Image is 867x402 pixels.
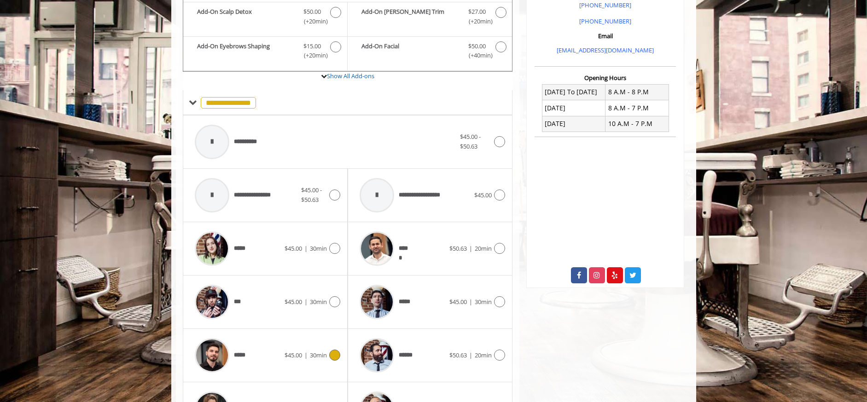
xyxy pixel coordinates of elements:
[542,84,605,100] td: [DATE] To [DATE]
[460,132,481,150] span: $45.00 - $50.63
[469,298,472,306] span: |
[468,41,486,51] span: $50.00
[310,351,327,359] span: 30min
[304,298,308,306] span: |
[188,41,343,63] label: Add-On Eyebrows Shaping
[468,7,486,17] span: $27.00
[463,51,490,60] span: (+40min )
[537,33,674,39] h3: Email
[469,244,472,253] span: |
[285,351,302,359] span: $45.00
[605,116,669,132] td: 10 A.M - 7 P.M
[475,351,492,359] span: 20min
[579,17,631,25] a: [PHONE_NUMBER]
[361,41,459,61] b: Add-On Facial
[542,100,605,116] td: [DATE]
[475,244,492,253] span: 20min
[327,72,374,80] a: Show All Add-ons
[197,41,294,61] b: Add-On Eyebrows Shaping
[449,351,467,359] span: $50.63
[310,244,327,253] span: 30min
[188,7,343,29] label: Add-On Scalp Detox
[285,244,302,253] span: $45.00
[352,41,507,63] label: Add-On Facial
[469,351,472,359] span: |
[298,51,326,60] span: (+20min )
[557,46,654,54] a: [EMAIL_ADDRESS][DOMAIN_NAME]
[475,298,492,306] span: 30min
[285,298,302,306] span: $45.00
[449,244,467,253] span: $50.63
[301,186,322,204] span: $45.00 - $50.63
[303,7,321,17] span: $50.00
[579,1,631,9] a: [PHONE_NUMBER]
[298,17,326,26] span: (+20min )
[449,298,467,306] span: $45.00
[304,351,308,359] span: |
[310,298,327,306] span: 30min
[535,75,676,81] h3: Opening Hours
[303,41,321,51] span: $15.00
[197,7,294,26] b: Add-On Scalp Detox
[474,191,492,199] span: $45.00
[463,17,490,26] span: (+20min )
[605,84,669,100] td: 8 A.M - 8 P.M
[542,116,605,132] td: [DATE]
[605,100,669,116] td: 8 A.M - 7 P.M
[352,7,507,29] label: Add-On Beard Trim
[304,244,308,253] span: |
[361,7,459,26] b: Add-On [PERSON_NAME] Trim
